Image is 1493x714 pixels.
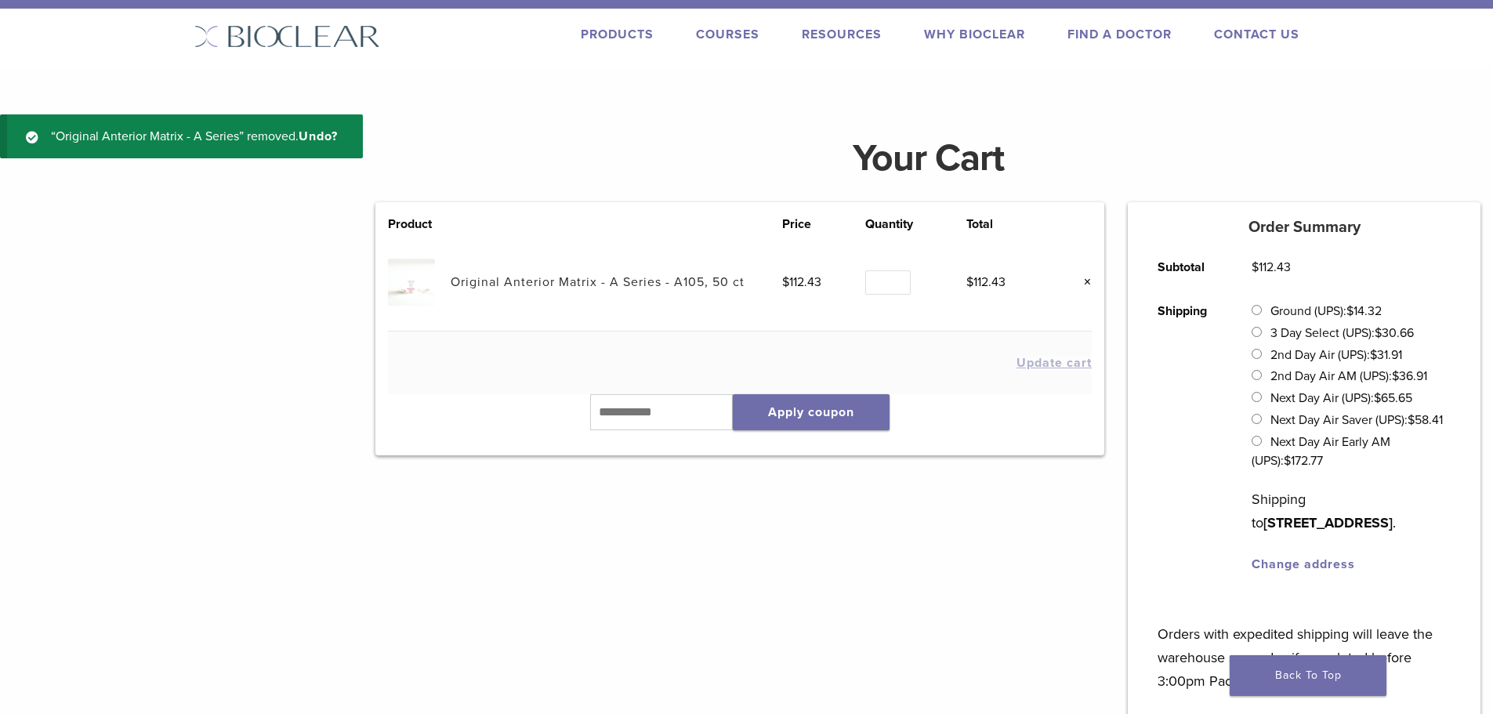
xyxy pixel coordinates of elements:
button: Update cart [1016,357,1092,369]
bdi: 172.77 [1284,453,1323,469]
label: 2nd Day Air (UPS): [1270,347,1402,363]
a: Find A Doctor [1067,27,1172,42]
bdi: 14.32 [1346,303,1382,319]
bdi: 112.43 [966,274,1006,290]
th: Quantity [865,215,966,234]
bdi: 112.43 [782,274,821,290]
span: $ [782,274,789,290]
th: Subtotal [1140,245,1234,289]
p: Orders with expedited shipping will leave the warehouse same day if completed before 3:00pm Pacific. [1158,599,1451,693]
bdi: 30.66 [1375,325,1414,341]
a: Change address [1252,556,1355,572]
span: $ [1346,303,1353,319]
bdi: 65.65 [1374,390,1412,406]
button: Apply coupon [733,394,890,430]
label: Ground (UPS): [1270,303,1382,319]
bdi: 31.91 [1370,347,1402,363]
a: Contact Us [1214,27,1299,42]
label: Next Day Air Early AM (UPS): [1252,434,1390,469]
label: 3 Day Select (UPS): [1270,325,1414,341]
label: Next Day Air (UPS): [1270,390,1412,406]
h1: Your Cart [364,140,1492,177]
label: 2nd Day Air AM (UPS): [1270,368,1427,384]
span: $ [1374,390,1381,406]
strong: [STREET_ADDRESS] [1263,514,1393,531]
span: $ [966,274,973,290]
th: Shipping [1140,289,1234,586]
span: $ [1252,259,1259,275]
th: Product [388,215,451,234]
a: Why Bioclear [924,27,1025,42]
h5: Order Summary [1128,218,1480,237]
img: Bioclear [194,25,380,48]
a: Remove this item [1071,272,1092,292]
a: Undo? [299,129,338,144]
th: Price [782,215,865,234]
span: $ [1370,347,1377,363]
bdi: 112.43 [1252,259,1291,275]
a: Courses [696,27,759,42]
th: Total [966,215,1049,234]
span: $ [1408,412,1415,428]
label: Next Day Air Saver (UPS): [1270,412,1443,428]
img: Original Anterior Matrix - A Series - A105, 50 ct [388,259,434,305]
a: Original Anterior Matrix - A Series - A105, 50 ct [451,274,745,290]
a: Products [581,27,654,42]
p: Shipping to . [1252,487,1451,535]
span: $ [1284,453,1291,469]
span: $ [1392,368,1399,384]
a: Back To Top [1230,655,1386,696]
a: Resources [802,27,882,42]
span: $ [1375,325,1382,341]
bdi: 58.41 [1408,412,1443,428]
bdi: 36.91 [1392,368,1427,384]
